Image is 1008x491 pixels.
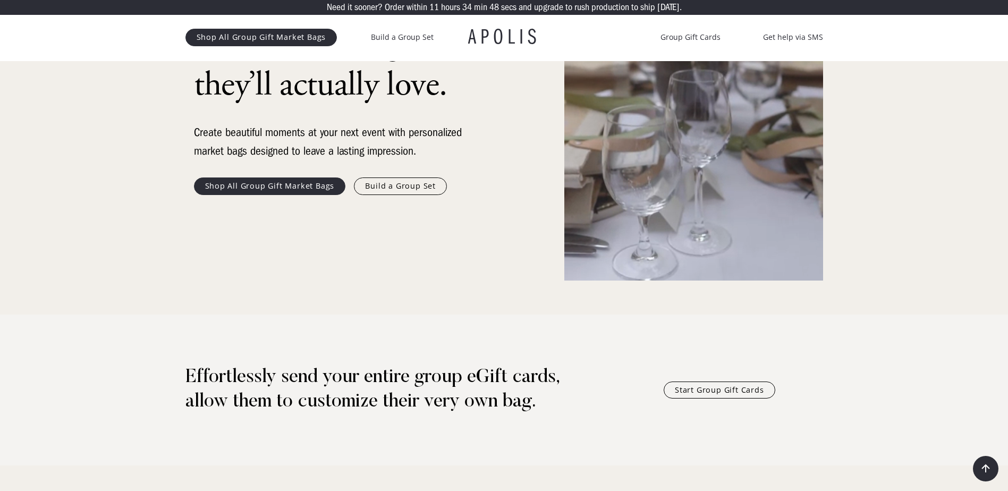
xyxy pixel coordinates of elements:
[194,21,470,106] h1: Give luxury bags they’ll actually love.
[660,31,721,44] a: Group Gift Cards
[501,3,516,12] p: secs
[327,3,427,12] p: Need it sooner? Order within
[519,3,682,12] p: and upgrade to rush production to ship [DATE].
[441,3,460,12] p: hours
[194,123,470,160] div: Create beautiful moments at your next event with personalized market bags designed to leave a las...
[474,3,487,12] p: min
[354,177,447,194] a: Build a Group Set
[371,31,434,44] a: Build a Group Set
[429,3,439,12] p: 11
[763,31,823,44] a: Get help via SMS
[194,177,346,194] a: Shop All Group Gift Market Bags
[462,3,472,12] p: 34
[185,366,599,414] h1: Effortlessly send your entire group eGift cards, allow them to customize their very own bag.
[664,382,775,399] a: Start Group Gift Cards
[185,29,337,46] a: Shop All Group Gift Market Bags
[468,27,540,48] a: APOLIS
[489,3,499,12] p: 48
